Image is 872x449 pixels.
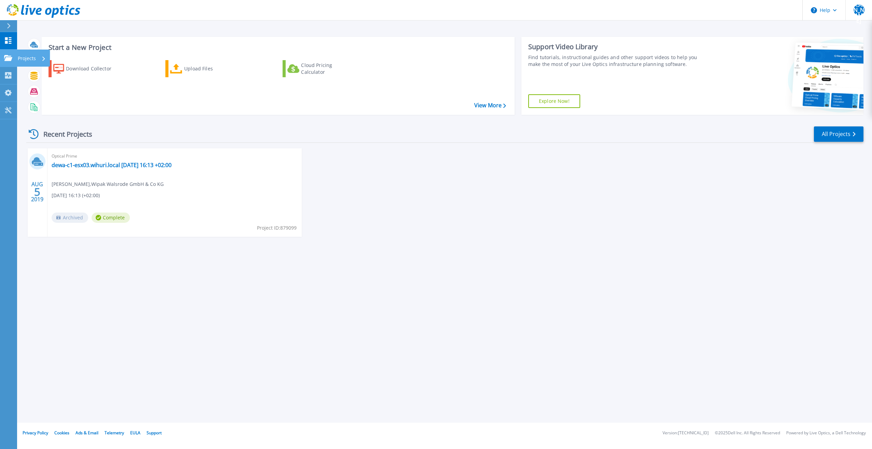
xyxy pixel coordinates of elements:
a: Cloud Pricing Calculator [283,60,359,77]
span: 5 [34,189,40,195]
p: Projects [18,50,36,67]
a: Telemetry [105,430,124,436]
h3: Start a New Project [49,44,506,51]
li: Powered by Live Optics, a Dell Technology [786,431,866,435]
li: © 2025 Dell Inc. All Rights Reserved [715,431,780,435]
a: Privacy Policy [23,430,48,436]
div: Upload Files [184,62,239,76]
div: Find tutorials, instructional guides and other support videos to help you make the most of your L... [528,54,705,68]
span: [DATE] 16:13 (+02:00) [52,192,100,199]
div: Support Video Library [528,42,705,51]
a: dewa-c1-esx03.wihuri.local [DATE] 16:13 +02:00 [52,162,172,168]
a: Explore Now! [528,94,580,108]
a: Cookies [54,430,69,436]
a: Ads & Email [76,430,98,436]
a: View More [474,102,506,109]
div: Download Collector [66,62,121,76]
a: EULA [130,430,140,436]
a: Upload Files [165,60,242,77]
span: [PERSON_NAME] , Wipak Walsrode GmbH & Co KG [52,180,164,188]
a: All Projects [814,126,863,142]
span: Complete [92,213,130,223]
span: Optical Prime [52,152,298,160]
span: Project ID: 879099 [257,224,297,232]
a: Support [147,430,162,436]
a: Download Collector [49,60,125,77]
li: Version: [TECHNICAL_ID] [663,431,709,435]
div: Cloud Pricing Calculator [301,62,356,76]
div: AUG 2019 [31,179,44,204]
span: Archived [52,213,88,223]
div: Recent Projects [26,126,101,142]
